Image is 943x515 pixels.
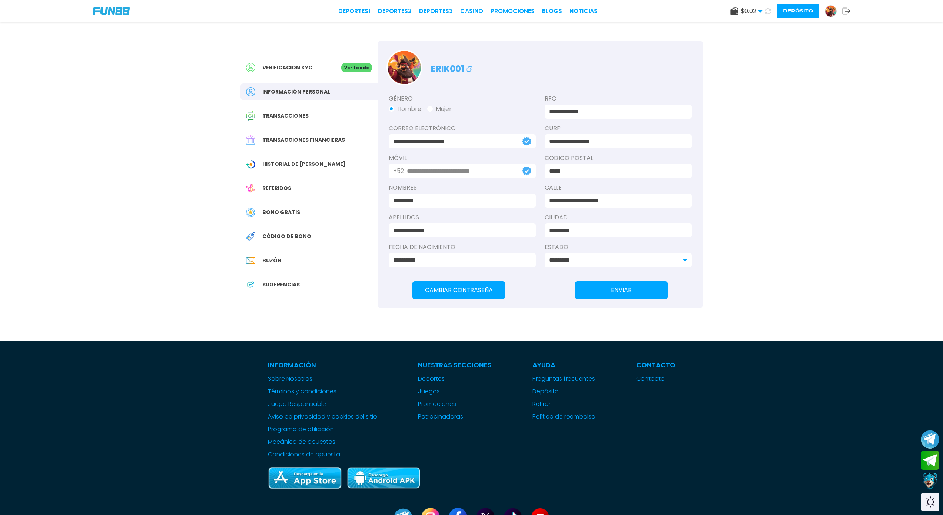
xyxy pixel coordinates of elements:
a: Programa de afiliación [268,425,377,434]
span: Transacciones financieras [262,136,345,144]
a: Sobre Nosotros [268,374,377,383]
a: Promociones [418,400,492,409]
a: Verificación KYCVerificado [240,59,378,76]
span: Buzón [262,257,282,265]
img: Redeem Bonus [246,232,255,241]
img: Avatar [825,6,836,17]
label: APELLIDOS [389,213,536,222]
a: Términos y condiciones [268,387,377,396]
label: NOMBRES [389,183,536,192]
label: Estado [545,243,692,252]
p: erik001 [431,59,474,76]
button: Hombre [389,105,421,114]
a: Transaction HistoryTransacciones [240,108,378,124]
a: Deportes3 [419,7,453,16]
a: Deportes [418,374,492,383]
span: Código de bono [262,233,311,240]
a: Condiciones de apuesta [268,450,377,459]
a: Avatar [825,5,842,17]
span: Verificación KYC [262,64,312,72]
a: Política de reembolso [532,412,595,421]
p: Ayuda [532,360,595,370]
img: App Feedback [246,280,255,289]
p: +52 [393,167,404,176]
a: Free BonusBono Gratis [240,204,378,221]
span: Historial de [PERSON_NAME] [262,160,346,168]
label: Correo electrónico [389,124,536,133]
a: Deportes1 [338,7,371,16]
img: Avatar [388,51,421,84]
button: Join telegram [921,451,939,470]
p: Verificado [341,63,372,72]
label: CURP [545,124,692,133]
span: Sugerencias [262,281,300,289]
a: Contacto [636,374,675,383]
img: Personal [246,87,255,96]
p: Nuestras Secciones [418,360,492,370]
a: Mecánica de apuestas [268,437,377,446]
a: Aviso de privacidad y cookies del sitio [268,412,377,421]
a: Redeem BonusCódigo de bono [240,228,378,245]
button: Mujer [427,105,452,114]
a: Juego Responsable [268,400,377,409]
a: Retirar [532,400,595,409]
a: Deportes2 [378,7,412,16]
a: App FeedbackSugerencias [240,276,378,293]
button: Juegos [418,387,440,396]
span: Información personal [262,88,330,96]
label: Calle [545,183,692,192]
label: Género [389,94,536,103]
a: PersonalInformación personal [240,83,378,100]
button: Contact customer service [921,472,939,491]
label: Ciudad [545,213,692,222]
label: Fecha de Nacimiento [389,243,536,252]
a: Patrocinadoras [418,412,492,421]
button: Join telegram channel [921,430,939,449]
img: Inbox [246,256,255,265]
button: ENVIAR [575,281,668,299]
img: Financial Transaction [246,135,255,145]
a: Financial TransactionTransacciones financieras [240,132,378,148]
img: Referral [246,184,255,193]
button: Cambiar Contraseña [412,281,505,299]
p: Información [268,360,377,370]
span: Transacciones [262,112,309,120]
p: Contacto [636,360,675,370]
img: Company Logo [93,7,130,15]
span: Referidos [262,184,291,192]
div: Switch theme [921,493,939,511]
img: Transaction History [246,111,255,121]
label: Móvil [389,154,536,163]
a: InboxBuzón [240,252,378,269]
img: Free Bonus [246,208,255,217]
img: Wagering Transaction [246,160,255,169]
img: App Store [268,466,342,490]
label: Código Postal [545,154,692,163]
img: Play Store [346,466,421,490]
a: Promociones [491,7,535,16]
a: NOTICIAS [570,7,598,16]
a: Depósito [532,387,595,396]
a: BLOGS [542,7,562,16]
a: Wagering TransactionHistorial de [PERSON_NAME] [240,156,378,173]
span: $ 0.02 [741,7,763,16]
button: Depósito [777,4,819,18]
a: ReferralReferidos [240,180,378,197]
a: CASINO [460,7,483,16]
span: Bono Gratis [262,209,300,216]
label: RFC [545,94,692,103]
a: Preguntas frecuentes [532,374,595,383]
